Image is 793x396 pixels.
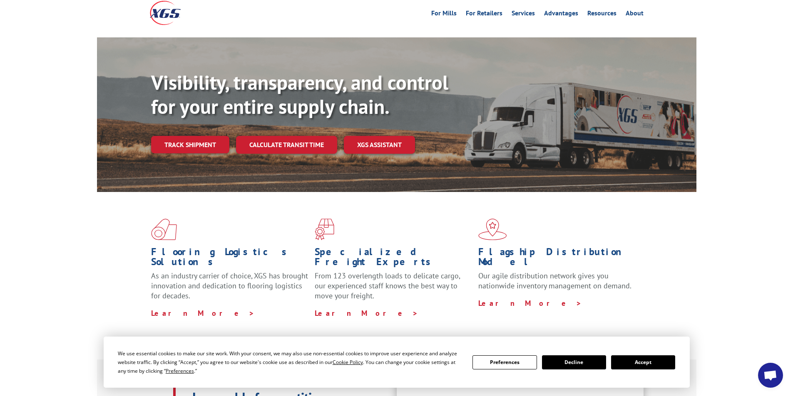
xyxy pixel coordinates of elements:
span: Preferences [166,367,194,374]
button: Accept [611,355,675,369]
a: For Mills [431,10,457,19]
a: Calculate transit time [236,136,337,154]
img: xgs-icon-focused-on-flooring-red [315,219,334,240]
a: For Retailers [466,10,502,19]
span: Cookie Policy [333,359,363,366]
h1: Flooring Logistics Solutions [151,247,308,271]
img: xgs-icon-total-supply-chain-intelligence-red [151,219,177,240]
a: Track shipment [151,136,229,153]
button: Preferences [472,355,537,369]
div: We use essential cookies to make our site work. With your consent, we may also use non-essential ... [118,349,462,375]
a: About [626,10,644,19]
button: Decline [542,355,606,369]
a: Services [512,10,535,19]
img: xgs-icon-flagship-distribution-model-red [478,219,507,240]
div: Open chat [758,363,783,388]
h1: Flagship Distribution Model [478,247,636,271]
a: Learn More > [315,308,418,318]
span: As an industry carrier of choice, XGS has brought innovation and dedication to flooring logistics... [151,271,308,300]
h1: Specialized Freight Experts [315,247,472,271]
a: Advantages [544,10,578,19]
div: Cookie Consent Prompt [104,337,690,388]
span: Our agile distribution network gives you nationwide inventory management on demand. [478,271,631,290]
a: Learn More > [478,298,582,308]
a: XGS ASSISTANT [344,136,415,154]
b: Visibility, transparency, and control for your entire supply chain. [151,69,448,119]
p: From 123 overlength loads to delicate cargo, our experienced staff knows the best way to move you... [315,271,472,308]
a: Learn More > [151,308,255,318]
a: Resources [587,10,617,19]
